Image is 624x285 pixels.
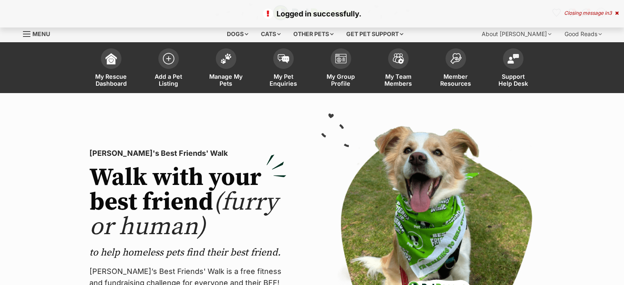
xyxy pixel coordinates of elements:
a: My Rescue Dashboard [82,44,140,93]
p: to help homeless pets find their best friend. [89,246,286,259]
div: Good Reads [559,26,608,42]
span: My Rescue Dashboard [93,73,130,87]
img: pet-enquiries-icon-7e3ad2cf08bfb03b45e93fb7055b45f3efa6380592205ae92323e6603595dc1f.svg [278,54,289,63]
a: Add a Pet Listing [140,44,197,93]
div: Cats [255,26,286,42]
img: manage-my-pets-icon-02211641906a0b7f246fdf0571729dbe1e7629f14944591b6c1af311fb30b64b.svg [220,53,232,64]
a: My Pet Enquiries [255,44,312,93]
img: group-profile-icon-3fa3cf56718a62981997c0bc7e787c4b2cf8bcc04b72c1350f741eb67cf2f40e.svg [335,54,347,64]
a: Manage My Pets [197,44,255,93]
a: My Team Members [370,44,427,93]
div: Get pet support [341,26,409,42]
span: Menu [32,30,50,37]
a: Member Resources [427,44,485,93]
p: [PERSON_NAME]'s Best Friends' Walk [89,148,286,159]
span: My Team Members [380,73,417,87]
span: Member Resources [437,73,474,87]
div: About [PERSON_NAME] [476,26,557,42]
img: help-desk-icon-fdf02630f3aa405de69fd3d07c3f3aa587a6932b1a1747fa1d2bba05be0121f9.svg [507,54,519,64]
span: My Group Profile [322,73,359,87]
span: Add a Pet Listing [150,73,187,87]
img: add-pet-listing-icon-0afa8454b4691262ce3f59096e99ab1cd57d4a30225e0717b998d2c9b9846f56.svg [163,53,174,64]
span: My Pet Enquiries [265,73,302,87]
span: Manage My Pets [208,73,245,87]
a: Support Help Desk [485,44,542,93]
span: (furry or human) [89,187,278,242]
img: member-resources-icon-8e73f808a243e03378d46382f2149f9095a855e16c252ad45f914b54edf8863c.svg [450,53,462,64]
span: Support Help Desk [495,73,532,87]
img: team-members-icon-5396bd8760b3fe7c0b43da4ab00e1e3bb1a5d9ba89233759b79545d2d3fc5d0d.svg [393,53,404,64]
h2: Walk with your best friend [89,166,286,239]
a: My Group Profile [312,44,370,93]
img: dashboard-icon-eb2f2d2d3e046f16d808141f083e7271f6b2e854fb5c12c21221c1fb7104beca.svg [105,53,117,64]
div: Other pets [288,26,339,42]
a: Menu [23,26,56,41]
div: Dogs [221,26,254,42]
